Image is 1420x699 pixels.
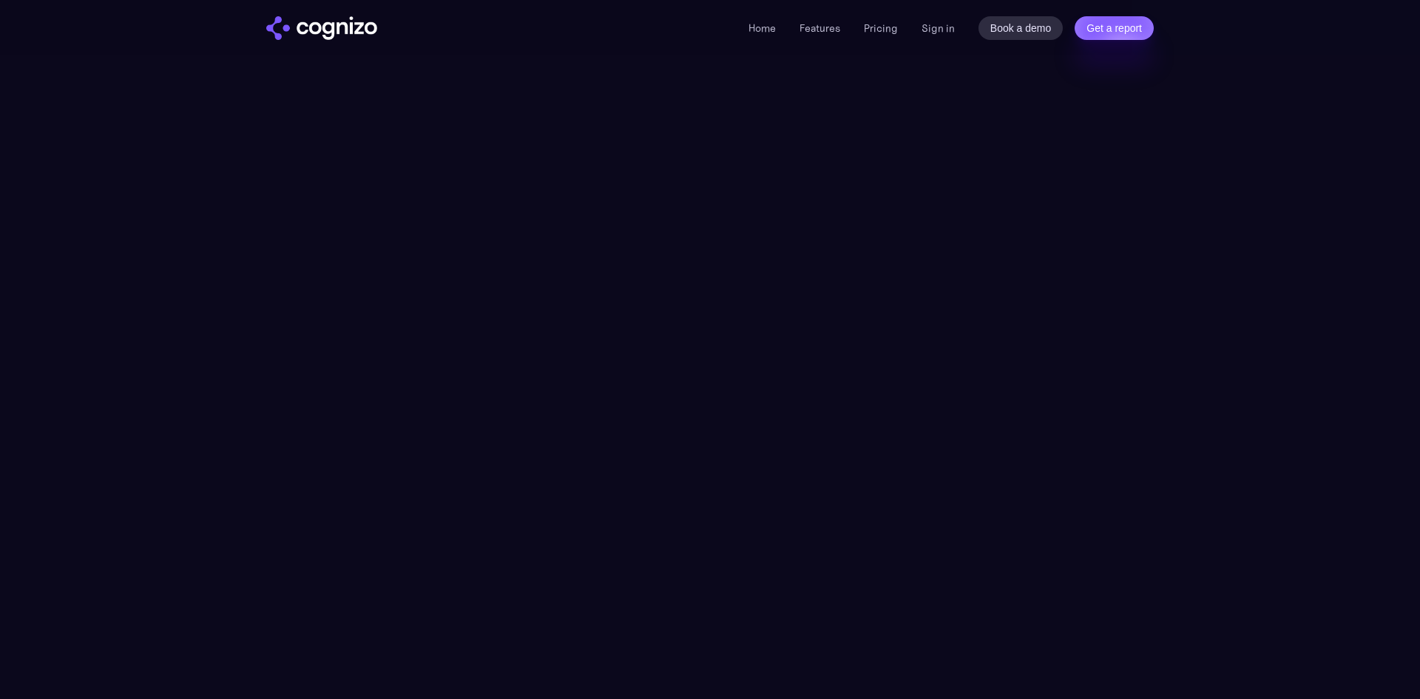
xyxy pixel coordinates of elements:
img: cognizo logo [266,16,377,40]
a: Get a report [1075,16,1154,40]
a: Features [799,21,840,35]
a: Book a demo [978,16,1064,40]
a: Home [748,21,776,35]
a: Pricing [864,21,898,35]
a: Sign in [922,19,955,37]
a: home [266,16,377,40]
